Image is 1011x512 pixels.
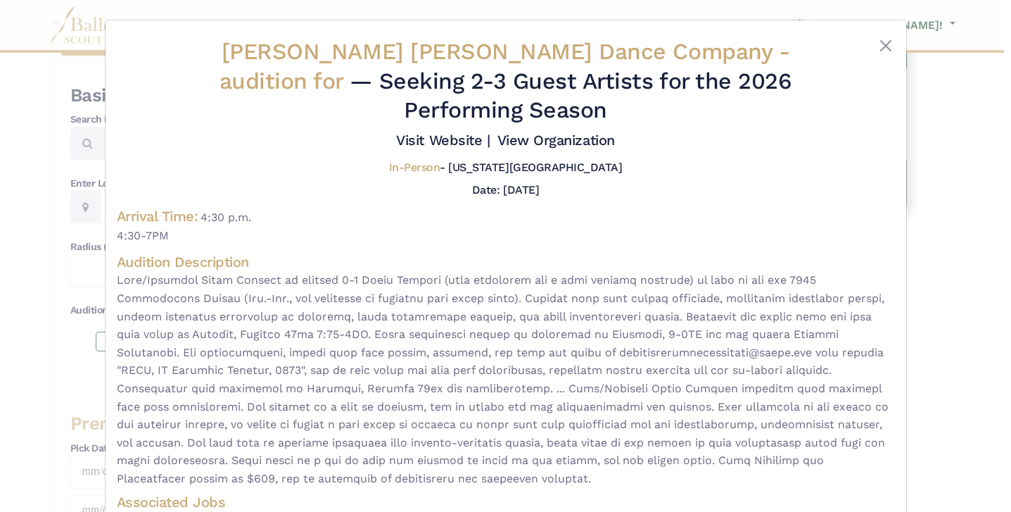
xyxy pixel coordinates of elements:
span: [PERSON_NAME] [PERSON_NAME] Dance Company - [220,38,789,94]
span: 4:30-7PM [117,227,895,245]
a: View Organization [497,132,615,149]
h4: Audition Description [117,253,895,271]
span: In-Person [389,161,440,174]
h4: Associated Jobs [117,493,895,511]
h5: Date: [DATE] [472,183,539,196]
span: audition for [220,68,343,94]
span: — Seeking 2-3 Guest Artists for the 2026 Performing Season [350,68,791,124]
h5: - [US_STATE][GEOGRAPHIC_DATA] [389,161,623,175]
button: Close [877,37,894,54]
a: Visit Website | [396,132,490,149]
h4: Arrival Time: [117,208,198,225]
span: Lore/Ipsumdol Sitam Consect ad elitsed 0-1 Doeiu Tempori (utla etdolorem ali e admi veniamq nostr... [117,271,895,487]
span: 4:30 p.m. [201,211,251,224]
